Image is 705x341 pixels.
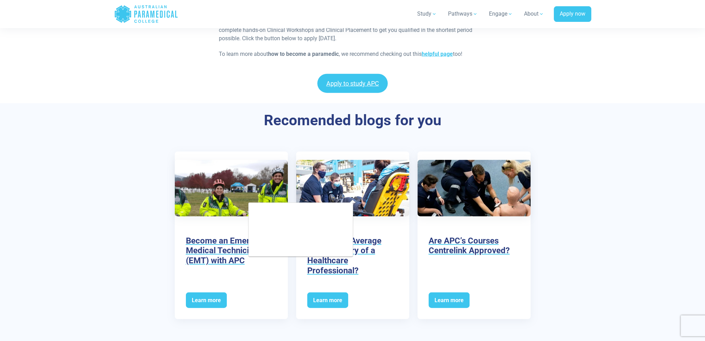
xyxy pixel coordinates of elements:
a: Pathways [444,4,482,24]
img: Are APC’s Courses Centrelink Approved? [418,160,531,216]
a: Become an Emergency Medical Technician (EMT) with APC Learn more [175,152,288,319]
a: What is the Average Annual Salary of a Healthcare Professional? Learn more [296,152,409,319]
span: Learn more [307,292,348,308]
span: Learn more [186,292,227,308]
h3: Are APC’s Courses Centrelink Approved? [429,236,519,256]
a: helpful page [422,51,453,57]
a: Apply to study APC [317,74,388,93]
a: Australian Paramedical College [114,3,178,25]
a: Apply now [554,6,591,22]
a: Engage [485,4,517,24]
span: Learn more [429,292,470,308]
a: Study [413,4,441,24]
h3: Become an Emergency Medical Technician (EMT) with APC [186,236,277,266]
a: Are APC’s Courses Centrelink Approved? Learn more [418,152,531,319]
h3: Recomended blogs for you [150,112,556,129]
img: Become an Emergency Medical Technician (EMT) with APC [175,160,288,216]
strong: how to become a paramedic [268,51,339,57]
img: What is the Average Annual Salary of a Healthcare Professional? [296,160,409,216]
p: To learn more about , we recommend checking out this too! [219,50,487,58]
a: About [520,4,548,24]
